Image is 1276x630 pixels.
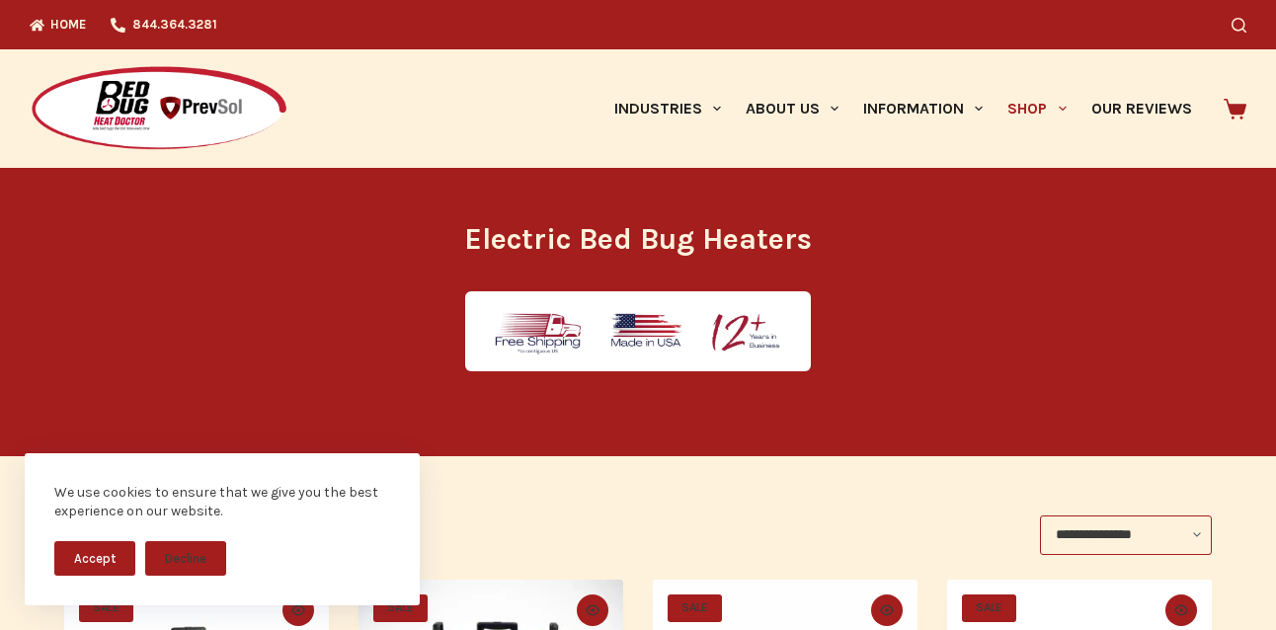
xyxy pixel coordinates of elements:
a: About Us [733,49,850,168]
span: SALE [668,594,722,622]
button: Search [1232,18,1246,33]
div: We use cookies to ensure that we give you the best experience on our website. [54,483,390,521]
a: Shop [996,49,1078,168]
button: Quick view toggle [577,594,608,626]
a: Information [851,49,996,168]
nav: Primary [601,49,1204,168]
button: Accept [54,541,135,576]
button: Quick view toggle [871,594,903,626]
button: Decline [145,541,226,576]
button: Quick view toggle [1165,594,1197,626]
a: Our Reviews [1078,49,1204,168]
h1: Electric Bed Bug Heaters [268,217,1008,262]
span: SALE [962,594,1016,622]
a: Industries [601,49,733,168]
select: Shop order [1040,515,1212,555]
img: Prevsol/Bed Bug Heat Doctor [30,65,288,153]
